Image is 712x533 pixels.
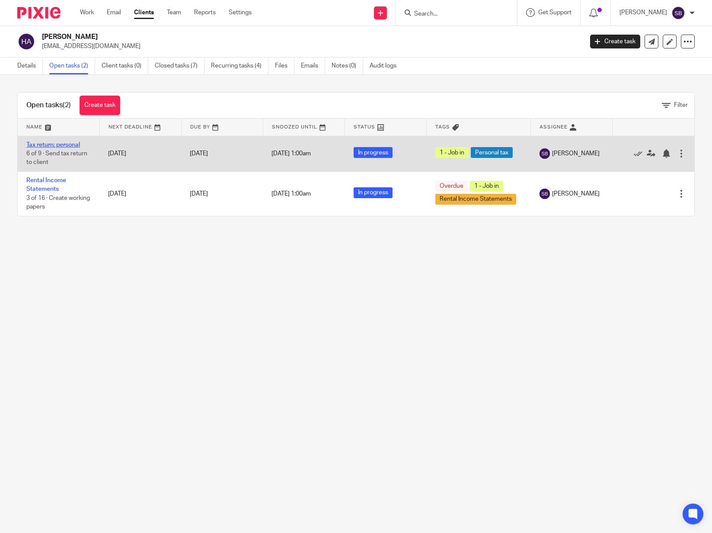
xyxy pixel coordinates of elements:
[49,58,95,74] a: Open tasks (2)
[42,32,470,42] h2: [PERSON_NAME]
[634,149,647,158] a: Mark as done
[194,8,216,17] a: Reports
[26,195,90,210] span: 3 of 16 · Create working papers
[619,8,667,17] p: [PERSON_NAME]
[211,58,268,74] a: Recurring tasks (4)
[540,189,550,199] img: svg%3E
[435,181,468,192] span: Overdue
[26,177,66,192] a: Rental Income Statements
[275,58,294,74] a: Files
[271,191,311,197] span: [DATE] 1:00am
[229,8,252,17] a: Settings
[190,191,208,197] span: [DATE]
[435,194,516,205] span: Rental Income Statements
[370,58,403,74] a: Audit logs
[26,142,80,148] a: Tax return: personal
[271,151,311,157] span: [DATE] 1:00am
[272,125,317,129] span: Snoozed Until
[435,147,469,158] span: 1 - Job in
[80,96,120,115] a: Create task
[167,8,181,17] a: Team
[190,151,208,157] span: [DATE]
[470,181,503,192] span: 1 - Job in
[590,35,640,48] a: Create task
[301,58,325,74] a: Emails
[332,58,363,74] a: Notes (0)
[26,151,87,166] span: 6 of 9 · Send tax return to client
[17,32,35,51] img: svg%3E
[354,147,393,158] span: In progress
[552,189,600,198] span: [PERSON_NAME]
[17,7,61,19] img: Pixie
[354,187,393,198] span: In progress
[155,58,204,74] a: Closed tasks (7)
[107,8,121,17] a: Email
[99,136,181,171] td: [DATE]
[671,6,685,20] img: svg%3E
[471,147,513,158] span: Personal tax
[413,10,491,18] input: Search
[102,58,148,74] a: Client tasks (0)
[540,148,550,159] img: svg%3E
[134,8,154,17] a: Clients
[674,102,688,108] span: Filter
[99,171,181,215] td: [DATE]
[63,102,71,109] span: (2)
[354,125,375,129] span: Status
[80,8,94,17] a: Work
[435,125,450,129] span: Tags
[552,149,600,158] span: [PERSON_NAME]
[42,42,577,51] p: [EMAIL_ADDRESS][DOMAIN_NAME]
[26,101,71,110] h1: Open tasks
[538,10,572,16] span: Get Support
[17,58,43,74] a: Details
